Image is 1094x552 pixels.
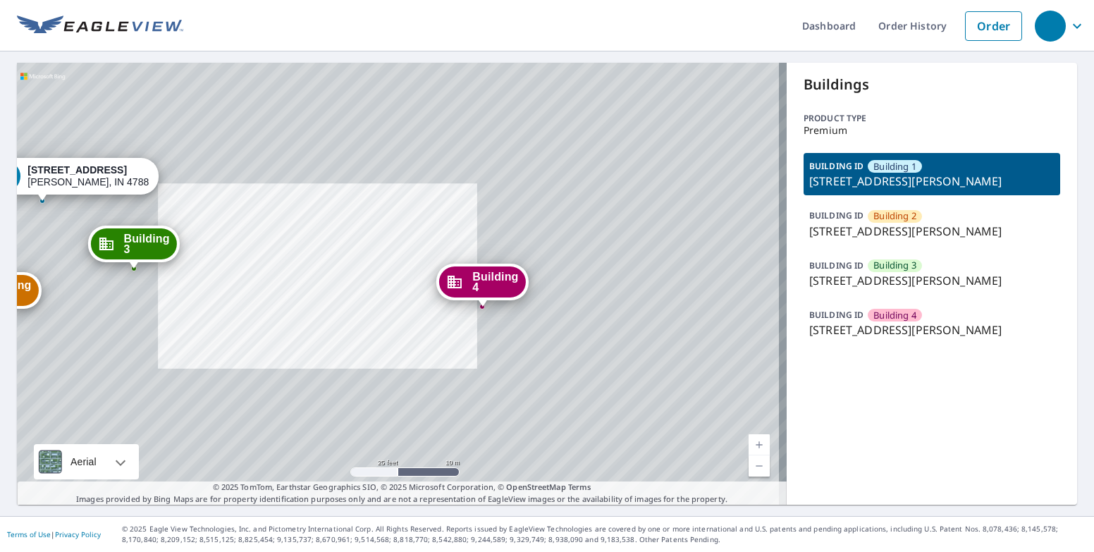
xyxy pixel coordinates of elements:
p: © 2025 Eagle View Technologies, Inc. and Pictometry International Corp. All Rights Reserved. Repo... [122,524,1087,545]
p: Product type [804,112,1060,125]
a: Current Level 19.565853677773454, Zoom In [749,434,770,455]
span: Building 1 [873,160,916,173]
p: [STREET_ADDRESS][PERSON_NAME] [809,272,1055,289]
span: Building 4 [472,271,518,293]
p: [STREET_ADDRESS][PERSON_NAME] [809,321,1055,338]
div: Dropped pin, building Building 4, Commercial property, 2249 N Section St Sullivan, IN 47882 [436,264,528,307]
p: BUILDING ID [809,209,863,221]
p: BUILDING ID [809,259,863,271]
div: Aerial [66,444,101,479]
p: BUILDING ID [809,309,863,321]
a: Terms of Use [7,529,51,539]
span: Building 3 [873,259,916,272]
img: EV Logo [17,16,183,37]
p: [STREET_ADDRESS][PERSON_NAME] [809,173,1055,190]
div: [PERSON_NAME], IN 47882 [27,164,148,188]
p: Images provided by Bing Maps are for property identification purposes only and are not a represen... [17,482,787,505]
a: Current Level 19.565853677773454, Zoom Out [749,455,770,477]
span: Building 4 [873,309,916,322]
strong: [STREET_ADDRESS] [27,164,127,176]
div: Dropped pin, building Building 3, Commercial property, 2249 N Section St Sullivan, IN 47882 [87,226,179,269]
a: Privacy Policy [55,529,101,539]
a: Order [965,11,1022,41]
span: © 2025 TomTom, Earthstar Geographics SIO, © 2025 Microsoft Corporation, © [213,482,591,493]
p: BUILDING ID [809,160,863,172]
div: Aerial [34,444,139,479]
p: | [7,530,101,539]
a: Terms [568,482,591,492]
p: Buildings [804,74,1060,95]
p: [STREET_ADDRESS][PERSON_NAME] [809,223,1055,240]
a: OpenStreetMap [506,482,565,492]
span: Building 2 [873,209,916,223]
span: Building 3 [123,233,169,254]
p: Premium [804,125,1060,136]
